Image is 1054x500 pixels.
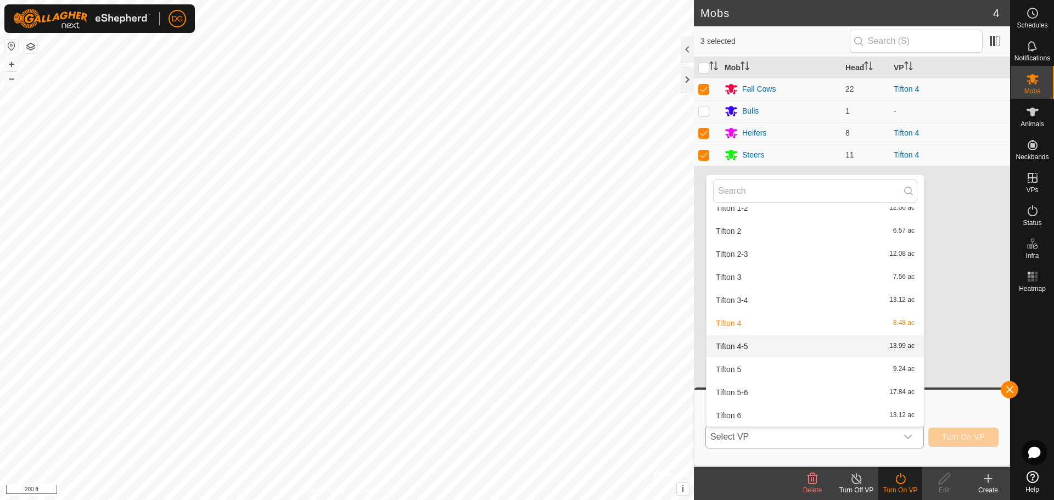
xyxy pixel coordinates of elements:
span: 13.99 ac [889,342,915,350]
span: VPs [1026,187,1038,193]
span: Animals [1021,121,1044,127]
div: Steers [742,149,764,161]
span: 13.12 ac [889,296,915,304]
span: 4 [993,5,999,21]
span: 7.56 ac [893,273,915,281]
span: Schedules [1017,22,1047,29]
span: Neckbands [1016,154,1049,160]
button: Reset Map [5,40,18,53]
span: Tifton 3 [716,273,741,281]
span: Tifton 6 [716,412,741,419]
span: Select VP [706,426,897,448]
button: Map Layers [24,40,37,53]
span: Help [1025,486,1039,493]
span: 1 [845,106,850,115]
span: Turn On VP [942,432,985,441]
span: Tifton 4 [716,319,741,327]
span: 12.08 ac [889,250,915,258]
span: 17.84 ac [889,389,915,396]
span: 9.24 ac [893,366,915,373]
p-sorticon: Activate to sort [741,63,749,72]
li: Tifton 5-6 [707,381,924,403]
p-sorticon: Activate to sort [709,63,718,72]
li: Tifton 4 [707,312,924,334]
button: + [5,58,18,71]
span: 13.12 ac [889,412,915,419]
li: Tifton 2-3 [707,243,924,265]
img: Gallagher Logo [13,9,150,29]
a: Contact Us [358,486,390,496]
li: Tifton 6 [707,405,924,426]
span: Infra [1025,252,1039,259]
div: Edit [922,485,966,495]
span: 8.48 ac [893,319,915,327]
span: Tifton 2-3 [716,250,748,258]
span: 6.57 ac [893,227,915,235]
button: – [5,72,18,85]
span: Tifton 1-2 [716,204,748,212]
span: Tifton 5-6 [716,389,748,396]
input: Search [713,179,917,203]
li: Tifton 5 [707,358,924,380]
div: Create [966,485,1010,495]
span: 3 selected [700,36,850,47]
div: Heifers [742,127,766,139]
input: Search (S) [850,30,983,53]
span: 22 [845,85,854,93]
span: Tifton 3-4 [716,296,748,304]
a: Tifton 4 [894,85,919,93]
span: Tifton 5 [716,366,741,373]
a: Help [1011,467,1054,497]
span: Delete [803,486,822,494]
a: Privacy Policy [304,486,345,496]
p-sorticon: Activate to sort [864,63,873,72]
span: i [682,484,684,493]
a: Tifton 4 [894,128,919,137]
h2: Mobs [700,7,993,20]
span: Mobs [1024,88,1040,94]
span: 8 [845,128,850,137]
div: Turn On VP [878,485,922,495]
li: Tifton 3 [707,266,924,288]
li: Tifton 3-4 [707,289,924,311]
span: DG [172,13,183,25]
div: Turn Off VP [834,485,878,495]
li: Tifton 2 [707,220,924,242]
button: i [677,483,689,495]
span: 12.06 ac [889,204,915,212]
li: Tifton 1-2 [707,197,924,219]
span: Notifications [1014,55,1050,61]
a: Tifton 4 [894,150,919,159]
div: Fall Cows [742,83,776,95]
span: 11 [845,150,854,159]
span: Status [1023,220,1041,226]
p-sorticon: Activate to sort [904,63,913,72]
span: Heatmap [1019,285,1046,292]
span: Tifton 2 [716,227,741,235]
td: - [889,100,1010,122]
div: Bulls [742,105,759,117]
th: Mob [720,57,841,78]
th: VP [889,57,1010,78]
span: Tifton 4-5 [716,342,748,350]
th: Head [841,57,889,78]
button: Turn On VP [928,428,999,447]
div: dropdown trigger [897,426,919,448]
li: Tifton 4-5 [707,335,924,357]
